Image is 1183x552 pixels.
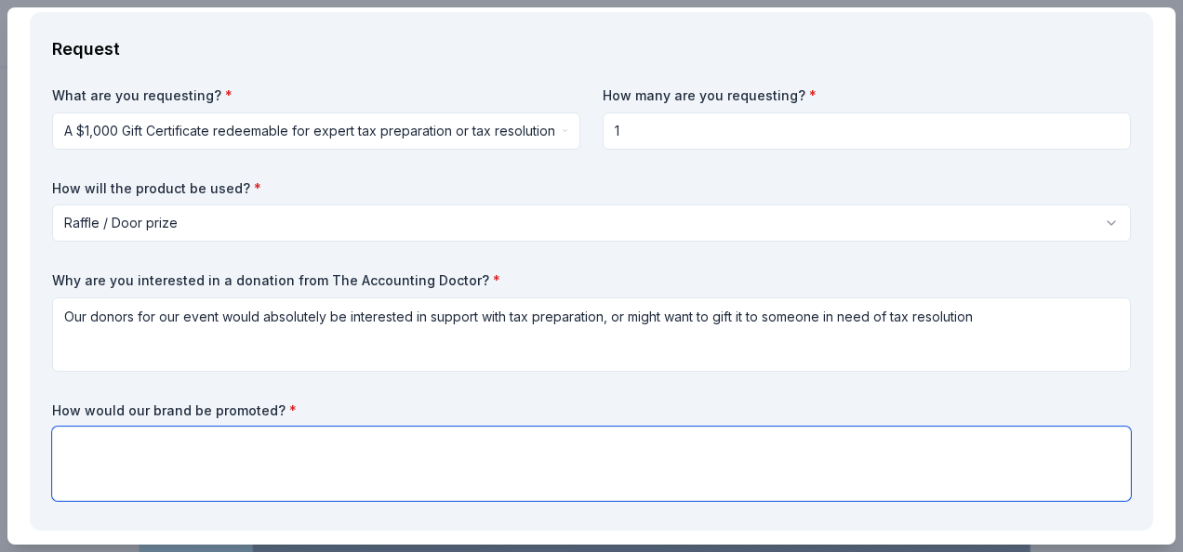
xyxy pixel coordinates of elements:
div: Request [52,34,1131,64]
label: How will the product be used? [52,179,1131,198]
label: How many are you requesting? [603,86,1131,105]
textarea: Our donors for our event would absolutely be interested in support with tax preparation, or might... [52,297,1131,372]
label: How would our brand be promoted? [52,401,1131,420]
label: What are you requesting? [52,86,580,105]
label: Why are you interested in a donation from The Accounting Doctor? [52,271,1131,290]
